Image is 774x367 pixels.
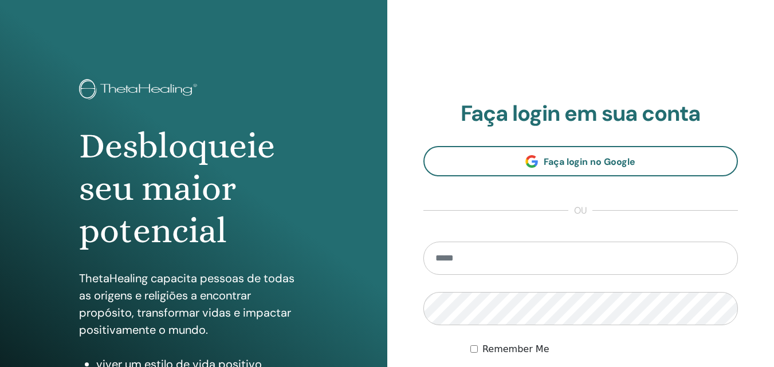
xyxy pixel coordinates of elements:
label: Remember Me [482,342,549,356]
span: ou [568,204,592,218]
div: Keep me authenticated indefinitely or until I manually logout [470,342,738,356]
span: Faça login no Google [544,156,635,168]
h2: Faça login em sua conta [423,101,738,127]
p: ThetaHealing capacita pessoas de todas as origens e religiões a encontrar propósito, transformar ... [79,270,308,338]
h1: Desbloqueie seu maior potencial [79,125,308,252]
a: Faça login no Google [423,146,738,176]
